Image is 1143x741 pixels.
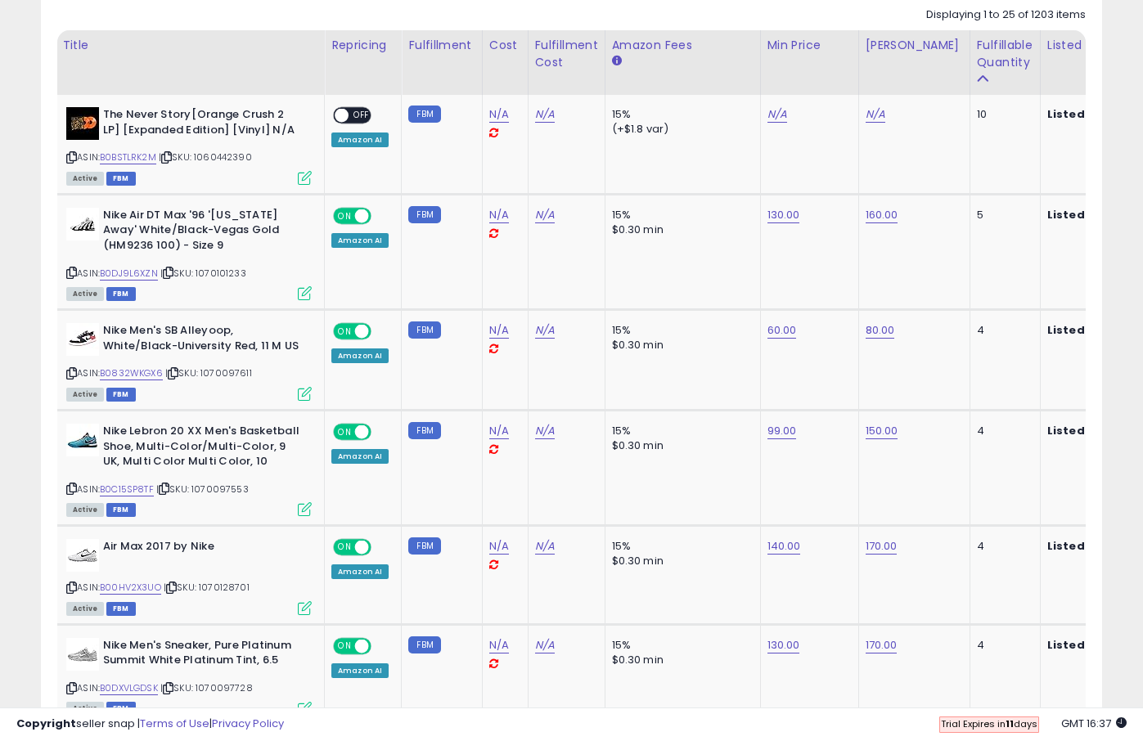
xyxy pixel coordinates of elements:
div: Amazon AI [331,348,389,363]
div: seller snap | | [16,716,284,732]
span: | SKU: 1070128701 [164,581,250,594]
span: FBM [106,602,136,616]
img: 41t8YoR+PsL._SL40_.jpg [66,323,99,356]
span: OFF [369,425,395,439]
small: FBM [408,206,440,223]
a: 170.00 [866,637,898,653]
span: | SKU: 1070097728 [160,681,253,694]
div: 15% [612,638,748,653]
a: 160.00 [866,207,898,223]
b: Listed Price: [1047,538,1122,554]
a: N/A [535,637,555,653]
strong: Copyright [16,716,76,731]
a: N/A [535,207,555,223]
b: Air Max 2017 by Nike [103,539,302,559]
img: 41Q5geqDMUL._SL40_.jpg [66,107,99,140]
b: Nike Men's SB Alleyoop, White/Black-University Red, 11 M US [103,323,302,357]
div: Amazon AI [331,564,389,579]
span: ON [335,325,355,339]
div: ASIN: [66,638,312,714]
a: 99.00 [767,423,797,439]
span: OFF [369,541,395,555]
span: All listings currently available for purchase on Amazon [66,503,104,517]
a: B0BSTLRK2M [100,150,156,164]
b: The Never Story[Orange Crush 2 LP] [Expanded Edition] [Vinyl] N/A [103,107,302,141]
div: 4 [977,424,1028,438]
a: N/A [489,207,509,223]
div: ASIN: [66,323,312,399]
span: All listings currently available for purchase on Amazon [66,287,104,301]
span: 2025-09-9 16:37 GMT [1061,716,1127,731]
div: Cost [489,37,521,54]
a: B0DXVLGDSK [100,681,158,695]
div: [PERSON_NAME] [866,37,963,54]
div: Fulfillable Quantity [977,37,1033,71]
b: Listed Price: [1047,423,1122,438]
div: Amazon AI [331,132,389,147]
span: FBM [106,172,136,186]
span: ON [335,541,355,555]
a: B00HV2X3UO [100,581,161,595]
div: 15% [612,539,748,554]
a: N/A [535,538,555,555]
div: 4 [977,638,1028,653]
div: $0.30 min [612,438,748,453]
div: 4 [977,323,1028,338]
div: Amazon AI [331,449,389,464]
span: | SKU: 1070101233 [160,267,246,280]
span: FBM [106,503,136,517]
div: Amazon AI [331,663,389,678]
div: 15% [612,208,748,222]
div: $0.30 min [612,554,748,568]
div: 15% [612,323,748,338]
a: N/A [489,637,509,653]
div: ASIN: [66,208,312,299]
a: N/A [489,423,509,439]
small: FBM [408,321,440,339]
small: FBM [408,106,440,123]
b: Listed Price: [1047,106,1122,122]
small: FBM [408,422,440,439]
small: FBM [408,636,440,653]
a: 150.00 [866,423,898,439]
a: 80.00 [866,322,895,339]
span: OFF [369,325,395,339]
a: 60.00 [767,322,797,339]
a: Terms of Use [140,716,209,731]
div: Displaying 1 to 25 of 1203 items [926,7,1086,23]
span: OFF [369,209,395,222]
b: Listed Price: [1047,322,1122,338]
a: N/A [535,322,555,339]
div: (+$1.8 var) [612,122,748,137]
span: ON [335,209,355,222]
span: | SKU: 1060442390 [159,150,252,164]
a: N/A [489,322,509,339]
div: 4 [977,539,1028,554]
a: N/A [535,106,555,123]
a: N/A [489,106,509,123]
span: All listings currently available for purchase on Amazon [66,602,104,616]
span: ON [335,639,355,653]
span: | SKU: 1070097553 [156,483,249,496]
a: Privacy Policy [212,716,284,731]
div: 5 [977,208,1028,222]
a: N/A [866,106,885,123]
div: ASIN: [66,424,312,514]
span: OFF [369,639,395,653]
div: $0.30 min [612,653,748,667]
a: 170.00 [866,538,898,555]
span: All listings currently available for purchase on Amazon [66,172,104,186]
div: Amazon Fees [612,37,754,54]
div: ASIN: [66,539,312,613]
a: B0DJ9L6XZN [100,267,158,281]
small: Amazon Fees. [612,54,622,69]
a: N/A [535,423,555,439]
a: N/A [767,106,787,123]
div: $0.30 min [612,338,748,353]
img: 4108Ybr9kRL._SL40_.jpg [66,638,99,671]
div: Title [62,37,317,54]
b: Listed Price: [1047,207,1122,222]
a: N/A [489,538,509,555]
a: B0C15SP8TF [100,483,154,496]
b: 11 [1006,717,1014,730]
